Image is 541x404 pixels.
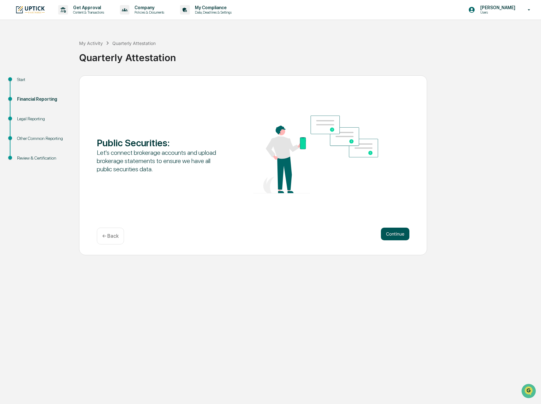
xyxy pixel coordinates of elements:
[22,48,104,55] div: Start new chat
[63,107,77,112] span: Pylon
[17,135,69,142] div: Other Common Reporting
[17,76,69,83] div: Start
[129,10,167,15] p: Policies & Documents
[17,155,69,161] div: Review & Certification
[190,5,235,10] p: My Compliance
[4,77,43,89] a: 🖐️Preclearance
[112,41,156,46] div: Quarterly Attestation
[13,92,40,98] span: Data Lookup
[79,41,103,46] div: My Activity
[6,92,11,98] div: 🔎
[43,77,81,89] a: 🗄️Attestations
[22,55,80,60] div: We're available if you need us!
[475,5,519,10] p: [PERSON_NAME]
[17,116,69,122] div: Legal Reporting
[6,13,115,23] p: How can we help?
[4,89,42,101] a: 🔎Data Lookup
[190,10,235,15] p: Data, Deadlines & Settings
[108,50,115,58] button: Start new chat
[381,228,409,240] button: Continue
[521,383,538,400] iframe: Open customer support
[102,233,119,239] p: ← Back
[45,107,77,112] a: Powered byPylon
[68,10,107,15] p: Content & Transactions
[97,137,222,148] div: Public Securities :
[79,47,538,63] div: Quarterly Attestation
[129,5,167,10] p: Company
[475,10,519,15] p: Users
[52,80,78,86] span: Attestations
[68,5,107,10] p: Get Approval
[97,148,222,173] div: Let's connect brokerage accounts and upload brokerage statements to ensure we have all public sec...
[6,48,18,60] img: 1746055101610-c473b297-6a78-478c-a979-82029cc54cd1
[6,80,11,85] div: 🖐️
[253,116,378,193] img: Public Securities
[46,80,51,85] div: 🗄️
[15,5,46,14] img: logo
[17,96,69,103] div: Financial Reporting
[13,80,41,86] span: Preclearance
